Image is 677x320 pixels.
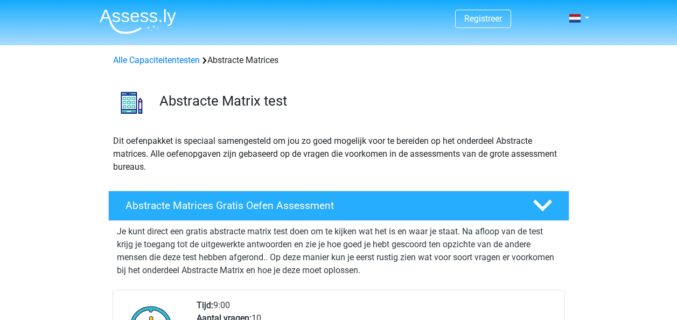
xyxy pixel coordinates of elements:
h4: Abstracte Matrices Gratis Oefen Assessment [125,199,515,212]
h3: Abstracte Matrix test [159,93,561,109]
div: Abstracte Matrices [109,54,569,67]
img: abstracte matrices [109,80,155,126]
a: Registreer [464,13,502,24]
p: Je kunt direct een gratis abstracte matrix test doen om te kijken wat het is en waar je staat. Na... [117,225,561,277]
b: Tijd: [197,300,213,310]
p: Dit oefenpakket is speciaal samengesteld om jou zo goed mogelijk voor te bereiden op het onderdee... [113,135,564,173]
a: Alle Capaciteitentesten [113,55,200,65]
img: Assessly [100,9,176,34]
a: Abstracte Matrices Gratis Oefen Assessment [104,191,574,221]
